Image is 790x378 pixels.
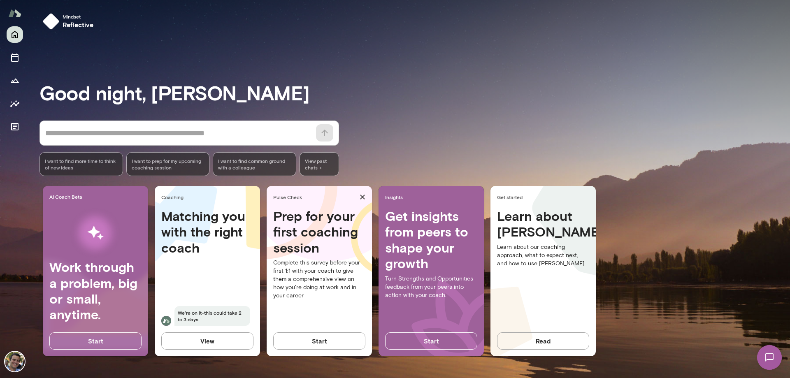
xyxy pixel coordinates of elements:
button: Start [273,332,365,350]
span: I want to prep for my upcoming coaching session [132,158,204,171]
span: I want to find more time to think of new ideas [45,158,118,171]
div: I want to find more time to think of new ideas [39,152,123,176]
span: We're on it-this could take 2 to 3 days [174,306,250,326]
button: View [161,332,253,350]
span: Get started [497,194,592,200]
button: Insights [7,95,23,112]
button: Mindsetreflective [39,10,100,33]
p: Complete this survey before your first 1:1 with your coach to give them a comprehensive view on h... [273,259,365,300]
h6: reflective [63,20,94,30]
img: mindset [43,13,59,30]
div: I want to find common ground with a colleague [213,152,296,176]
div: I want to prep for my upcoming coaching session [126,152,210,176]
img: Antonio Filippo Seccomandi [5,352,25,371]
span: View past chats -> [300,152,339,176]
span: AI Coach Beta [49,193,145,200]
h4: Learn about [PERSON_NAME] [497,208,589,240]
span: Mindset [63,13,94,20]
span: I want to find common ground with a colleague [218,158,291,171]
span: Insights [385,194,481,200]
button: Growth Plan [7,72,23,89]
button: Home [7,26,23,43]
p: Turn Strengths and Opportunities feedback from your peers into action with your coach. [385,275,477,299]
h3: Good night, [PERSON_NAME] [39,81,790,104]
h4: Work through a problem, big or small, anytime. [49,259,142,322]
img: AI Workflows [59,207,132,259]
p: Learn about our coaching approach, what to expect next, and how to use [PERSON_NAME]. [497,243,589,268]
button: Start [385,332,477,350]
span: Pulse Check [273,194,356,200]
img: Mento [8,5,21,21]
h4: Get insights from peers to shape your growth [385,208,477,271]
button: Documents [7,118,23,135]
button: Read [497,332,589,350]
button: Sessions [7,49,23,66]
button: Start [49,332,142,350]
span: Coaching [161,194,257,200]
h4: Matching you with the right coach [161,208,253,255]
h4: Prep for your first coaching session [273,208,365,255]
